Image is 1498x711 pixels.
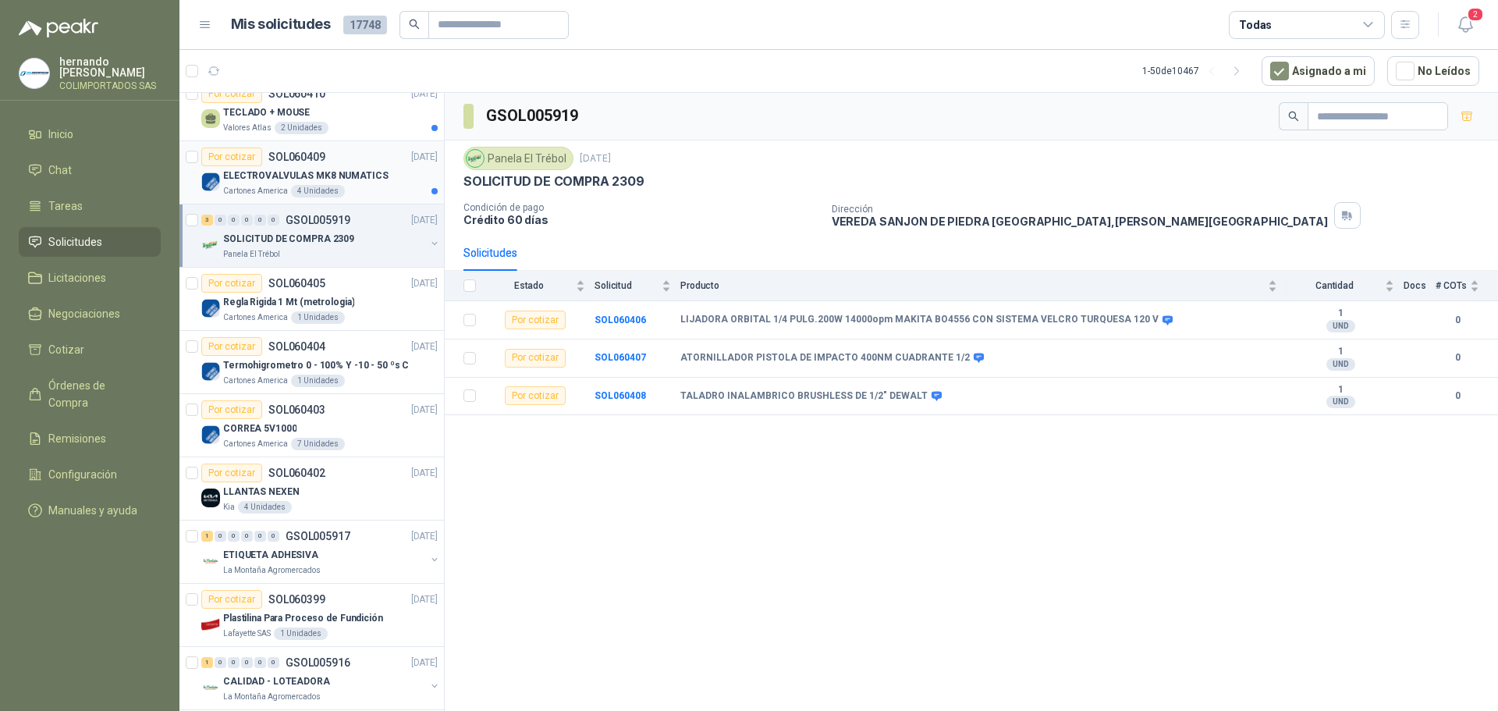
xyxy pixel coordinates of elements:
[179,78,444,141] a: Por cotizarSOL060410[DATE] TECLADO + MOUSEValores Atlas2 Unidades
[48,233,102,251] span: Solicitudes
[19,496,161,525] a: Manuales y ayuda
[201,489,220,507] img: Company Logo
[291,311,345,324] div: 1 Unidades
[223,105,310,120] p: TECLADO + MOUSE
[201,215,213,226] div: 3
[595,315,646,325] a: SOL060406
[19,19,98,37] img: Logo peakr
[268,88,325,99] p: SOL060410
[201,531,213,542] div: 1
[48,197,83,215] span: Tareas
[595,352,646,363] a: SOL060407
[467,150,484,167] img: Company Logo
[1326,396,1355,408] div: UND
[1387,56,1479,86] button: No Leídos
[179,457,444,521] a: Por cotizarSOL060402[DATE] Company LogoLLANTAS NEXENKia4 Unidades
[411,276,438,291] p: [DATE]
[201,425,220,444] img: Company Logo
[19,424,161,453] a: Remisiones
[201,274,262,293] div: Por cotizar
[411,87,438,101] p: [DATE]
[291,185,345,197] div: 4 Unidades
[20,59,49,88] img: Company Logo
[343,16,387,34] span: 17748
[463,173,644,190] p: SOLICITUD DE COMPRA 2309
[201,236,220,254] img: Company Logo
[680,280,1265,291] span: Producto
[201,172,220,191] img: Company Logo
[201,362,220,381] img: Company Logo
[286,215,350,226] p: GSOL005919
[48,466,117,483] span: Configuración
[241,657,253,668] div: 0
[215,215,226,226] div: 0
[268,341,325,352] p: SOL060404
[215,531,226,542] div: 0
[268,657,279,668] div: 0
[48,162,72,179] span: Chat
[1436,350,1479,365] b: 0
[505,349,566,368] div: Por cotizar
[1287,346,1394,358] b: 1
[485,280,573,291] span: Estado
[201,337,262,356] div: Por cotizar
[19,119,161,149] a: Inicio
[1436,271,1498,301] th: # COTs
[59,56,161,78] p: hernando [PERSON_NAME]
[215,657,226,668] div: 0
[680,314,1159,326] b: LIJADORA ORBITAL 1/4 PULG.200W 14000opm MAKITA BO4556 CON SISTEMA VELCRO TURQUESA 120 V
[223,438,288,450] p: Cartones America
[223,358,409,373] p: Termohigrometro 0 - 100% Y -10 - 50 ºs C
[505,311,566,329] div: Por cotizar
[241,531,253,542] div: 0
[223,674,330,689] p: CALIDAD - LOTEADORA
[201,590,262,609] div: Por cotizar
[409,19,420,30] span: search
[223,485,299,499] p: LLANTAS NEXEN
[223,248,280,261] p: Panela El Trébol
[268,215,279,226] div: 0
[505,386,566,405] div: Por cotizar
[254,531,266,542] div: 0
[223,421,296,436] p: CORREA 5V1000
[268,151,325,162] p: SOL060409
[228,215,240,226] div: 0
[201,464,262,482] div: Por cotizar
[59,81,161,91] p: COLIMPORTADOS SAS
[1287,271,1404,301] th: Cantidad
[486,104,580,128] h3: GSOL005919
[1451,11,1479,39] button: 2
[411,340,438,354] p: [DATE]
[238,501,292,514] div: 4 Unidades
[1262,56,1375,86] button: Asignado a mi
[223,501,235,514] p: Kia
[275,122,328,134] div: 2 Unidades
[254,215,266,226] div: 0
[201,299,220,318] img: Company Logo
[179,394,444,457] a: Por cotizarSOL060403[DATE] Company LogoCORREA 5V1000Cartones America7 Unidades
[19,155,161,185] a: Chat
[1288,111,1299,122] span: search
[201,552,220,571] img: Company Logo
[179,141,444,204] a: Por cotizarSOL060409[DATE] Company LogoELECTROVALVULAS MK8 NUMATICSCartones America4 Unidades
[268,278,325,289] p: SOL060405
[223,564,321,577] p: La Montaña Agromercados
[411,656,438,670] p: [DATE]
[1436,313,1479,328] b: 0
[485,271,595,301] th: Estado
[268,404,325,415] p: SOL060403
[48,126,73,143] span: Inicio
[223,311,288,324] p: Cartones America
[223,691,321,703] p: La Montaña Agromercados
[223,232,354,247] p: SOLICITUD DE COMPRA 2309
[595,390,646,401] a: SOL060408
[201,653,441,703] a: 1 0 0 0 0 0 GSOL005916[DATE] Company LogoCALIDAD - LOTEADORALa Montaña Agromercados
[274,627,328,640] div: 1 Unidades
[1142,59,1249,84] div: 1 - 50 de 10467
[223,611,383,626] p: Plastilina Para Proceso de Fundición
[286,531,350,542] p: GSOL005917
[595,280,658,291] span: Solicitud
[463,147,573,170] div: Panela El Trébol
[228,657,240,668] div: 0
